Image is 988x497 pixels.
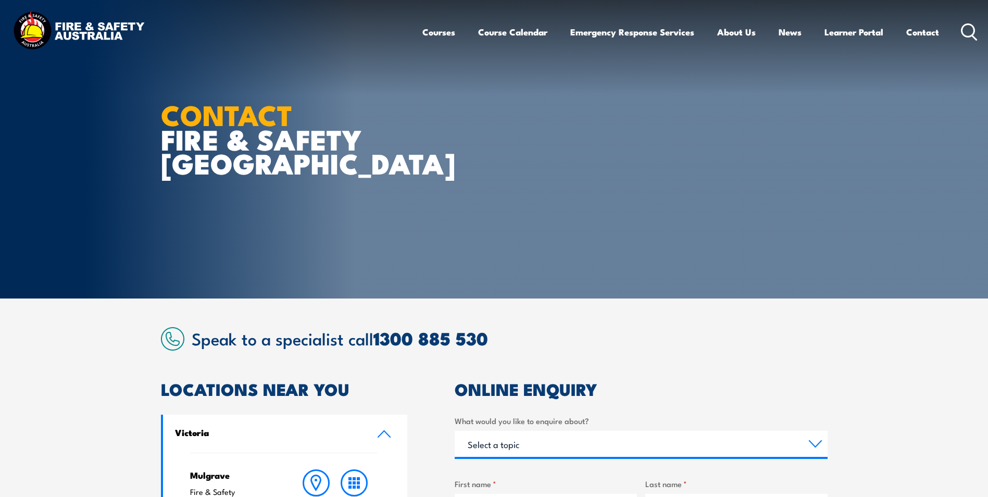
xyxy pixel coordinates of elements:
[906,18,939,46] a: Contact
[455,478,637,490] label: First name
[175,427,361,438] h4: Victoria
[373,324,488,352] a: 1300 885 530
[824,18,883,46] a: Learner Portal
[779,18,802,46] a: News
[161,381,408,396] h2: LOCATIONS NEAR YOU
[455,415,828,427] label: What would you like to enquire about?
[455,381,828,396] h2: ONLINE ENQUIRY
[161,92,293,135] strong: CONTACT
[161,102,418,175] h1: FIRE & SAFETY [GEOGRAPHIC_DATA]
[190,469,277,481] h4: Mulgrave
[478,18,547,46] a: Course Calendar
[422,18,455,46] a: Courses
[645,478,828,490] label: Last name
[717,18,756,46] a: About Us
[163,415,408,453] a: Victoria
[192,329,828,347] h2: Speak to a specialist call
[570,18,694,46] a: Emergency Response Services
